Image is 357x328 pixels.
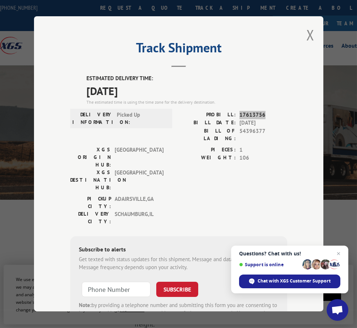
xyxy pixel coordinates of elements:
[239,262,300,267] span: Support is online
[239,251,340,256] span: Questions? Chat with us!
[115,195,163,210] span: ADAIRSVILLE , GA
[239,146,287,154] span: 1
[179,111,236,119] label: PROBILL:
[70,169,111,191] label: XGS DESTINATION HUB:
[156,282,198,297] button: SUBSCRIBE
[86,83,287,99] span: [DATE]
[86,74,287,83] label: ESTIMATED DELIVERY TIME:
[70,146,111,169] label: XGS ORIGIN HUB:
[115,146,163,169] span: [GEOGRAPHIC_DATA]
[72,111,113,126] label: DELIVERY INFORMATION:
[239,127,287,142] span: 54396377
[117,111,166,126] span: Picked Up
[79,301,279,326] div: by providing a telephone number and submitting this form you are consenting to be contacted by SM...
[179,119,236,127] label: BILL DATE:
[239,119,287,127] span: [DATE]
[258,278,331,284] span: Chat with XGS Customer Support
[239,275,340,288] div: Chat with XGS Customer Support
[239,154,287,162] span: 106
[306,25,314,44] button: Close modal
[79,255,279,272] div: Get texted with status updates for this shipment. Message and data rates may apply. Message frequ...
[70,210,111,225] label: DELIVERY CITY:
[239,111,287,119] span: 17613756
[115,169,163,191] span: [GEOGRAPHIC_DATA]
[70,43,287,56] h2: Track Shipment
[334,249,343,258] span: Close chat
[86,99,287,105] div: The estimated time is using the time zone for the delivery destination.
[79,245,279,255] div: Subscribe to alerts
[82,282,150,297] input: Phone Number
[179,127,236,142] label: BILL OF LADING:
[79,302,92,308] strong: Note:
[327,299,348,321] div: Open chat
[179,154,236,162] label: WEIGHT:
[115,210,163,225] span: SCHAUMBURG , IL
[70,195,111,210] label: PICKUP CITY:
[179,146,236,154] label: PIECES:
